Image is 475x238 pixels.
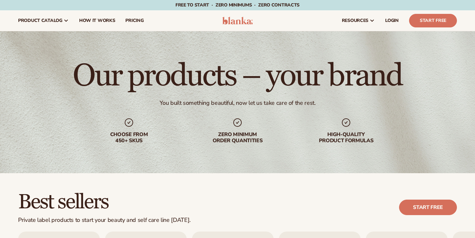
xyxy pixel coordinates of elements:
[120,10,149,31] a: pricing
[342,18,368,23] span: resources
[399,200,457,215] a: Start free
[18,18,62,23] span: product catalog
[160,99,316,107] div: You built something beautiful, now let us take care of the rest.
[196,132,279,144] div: Zero minimum order quantities
[88,132,170,144] div: Choose from 450+ Skus
[380,10,404,31] a: LOGIN
[13,10,74,31] a: product catalog
[175,2,300,8] span: Free to start · ZERO minimums · ZERO contracts
[337,10,380,31] a: resources
[222,17,253,25] img: logo
[409,14,457,27] a: Start Free
[18,217,191,224] div: Private label products to start your beauty and self care line [DATE].
[79,18,115,23] span: How It Works
[18,191,191,213] h2: Best sellers
[73,61,402,92] h1: Our products – your brand
[125,18,143,23] span: pricing
[74,10,121,31] a: How It Works
[385,18,399,23] span: LOGIN
[305,132,387,144] div: High-quality product formulas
